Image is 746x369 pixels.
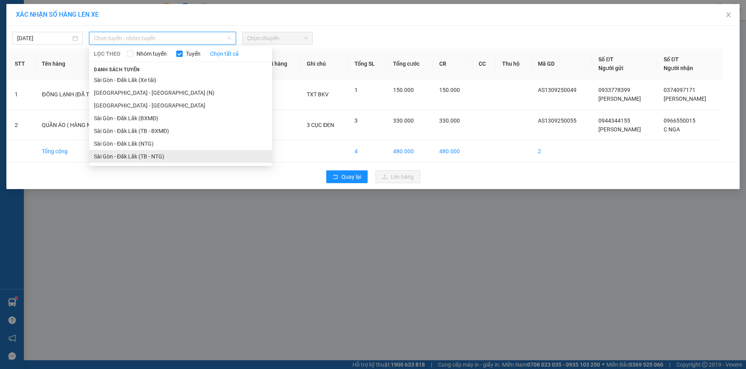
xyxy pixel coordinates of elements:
[393,87,414,93] span: 150.000
[307,91,329,98] span: TXT BKV
[43,14,102,21] span: LINDA - 0944344155
[598,65,623,71] span: Người gửi
[664,126,680,133] span: C NGA
[94,32,231,44] span: Chọn tuyến - nhóm tuyến
[89,125,272,137] li: Sài Gòn - Đăk Lăk (TB - BXMĐ)
[50,30,96,37] span: 20:10:54 [DATE]
[532,141,592,162] td: 2
[393,117,414,124] span: 330.000
[89,86,272,99] li: [GEOGRAPHIC_DATA] - [GEOGRAPHIC_DATA] (N)
[433,49,472,79] th: CR
[433,141,472,162] td: 480.000
[89,137,272,150] li: Sài Gòn - Đăk Lăk (NTG)
[664,87,695,93] span: 0374097171
[35,141,160,162] td: Tổng cộng
[376,170,420,183] button: uploadLên hàng
[183,49,204,58] span: Tuyến
[4,44,165,87] strong: Nhận:
[210,49,239,58] a: Chọn tất cả
[333,174,338,180] span: rollback
[538,117,577,124] span: AS1309250055
[35,49,160,79] th: Tên hàng
[354,87,358,93] span: 1
[598,126,641,133] span: [PERSON_NAME]
[439,117,460,124] span: 330.000
[8,110,35,141] td: 2
[341,172,361,181] span: Quay lại
[664,117,695,124] span: 0966550015
[89,150,272,163] li: Sài Gòn - Đăk Lăk (TB - NTG)
[472,49,496,79] th: CC
[348,141,387,162] td: 4
[89,112,272,125] li: Sài Gòn - Đăk Lăk (BXMĐ)
[94,49,121,58] span: LỌC THEO
[17,34,71,43] input: 13/09/2025
[16,11,99,18] span: XÁC NHẬN SỐ HÀNG LÊN XE
[43,4,91,13] span: Gửi:
[35,79,160,110] td: ĐÔNG LẠNH (ĐÃ TƯ VẤN CSV) GARP
[598,117,630,124] span: 0944344155
[133,49,170,58] span: Nhóm tuyến
[227,36,232,41] span: down
[664,56,679,62] span: Số ĐT
[496,49,532,79] th: Thu hộ
[725,12,732,18] span: close
[664,96,706,102] span: [PERSON_NAME]
[664,65,693,71] span: Người nhận
[717,4,740,26] button: Close
[354,117,358,124] span: 3
[387,49,433,79] th: Tổng cước
[89,66,144,73] span: Danh sách tuyến
[598,96,641,102] span: [PERSON_NAME]
[89,74,272,86] li: Sài Gòn - Đăk Lăk (Xe tải)
[8,49,35,79] th: STT
[300,49,348,79] th: Ghi chú
[89,99,272,112] li: [GEOGRAPHIC_DATA] - [GEOGRAPHIC_DATA]
[598,87,630,93] span: 0933778399
[307,122,334,128] span: 3 CỤC ĐEN
[57,4,91,13] span: An Sương
[35,110,160,141] td: QUẦN ÁO ( HÀNG NIÊM PHONG )
[43,23,152,37] span: huutrungas.tienoanh - In:
[247,32,308,44] span: Chọn chuyến
[387,141,433,162] td: 480.000
[348,49,387,79] th: Tổng SL
[256,49,300,79] th: Loại hàng
[43,23,152,37] span: AS1309250055 -
[598,56,614,62] span: Số ĐT
[538,87,577,93] span: AS1309250049
[439,87,460,93] span: 150.000
[326,170,368,183] button: rollbackQuay lại
[8,79,35,110] td: 1
[532,49,592,79] th: Mã GD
